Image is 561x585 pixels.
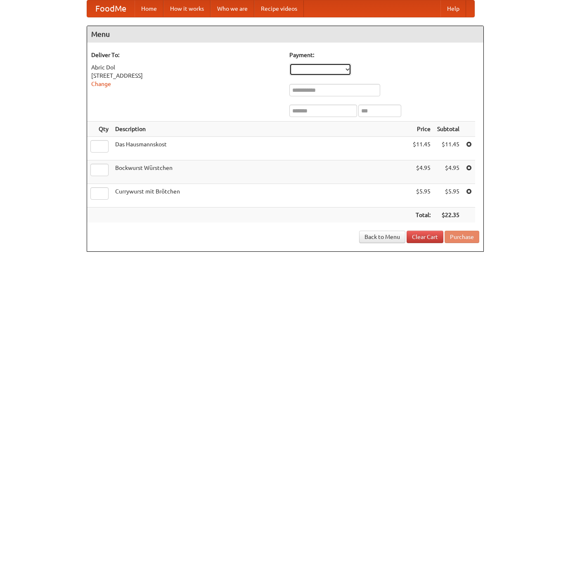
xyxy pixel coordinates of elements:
a: Change [91,81,111,87]
a: Recipe videos [254,0,304,17]
a: Back to Menu [359,231,405,243]
a: How it works [163,0,211,17]
h5: Payment: [289,51,479,59]
th: $22.35 [434,208,463,223]
a: Who we are [211,0,254,17]
td: Das Hausmannskost [112,137,410,160]
th: Description [112,122,410,137]
td: $11.45 [434,137,463,160]
div: [STREET_ADDRESS] [91,72,281,80]
th: Price [410,122,434,137]
a: Clear Cart [407,231,443,243]
h5: Deliver To: [91,51,281,59]
td: $4.95 [434,160,463,184]
td: $4.95 [410,160,434,184]
th: Qty [87,122,112,137]
th: Total: [410,208,434,223]
button: Purchase [445,231,479,243]
td: Currywurst mit Brötchen [112,184,410,208]
a: Help [440,0,466,17]
td: $5.95 [434,184,463,208]
td: $11.45 [410,137,434,160]
div: Abric Dol [91,63,281,72]
th: Subtotal [434,122,463,137]
a: Home [135,0,163,17]
h4: Menu [87,26,483,43]
td: $5.95 [410,184,434,208]
td: Bockwurst Würstchen [112,160,410,184]
a: FoodMe [87,0,135,17]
